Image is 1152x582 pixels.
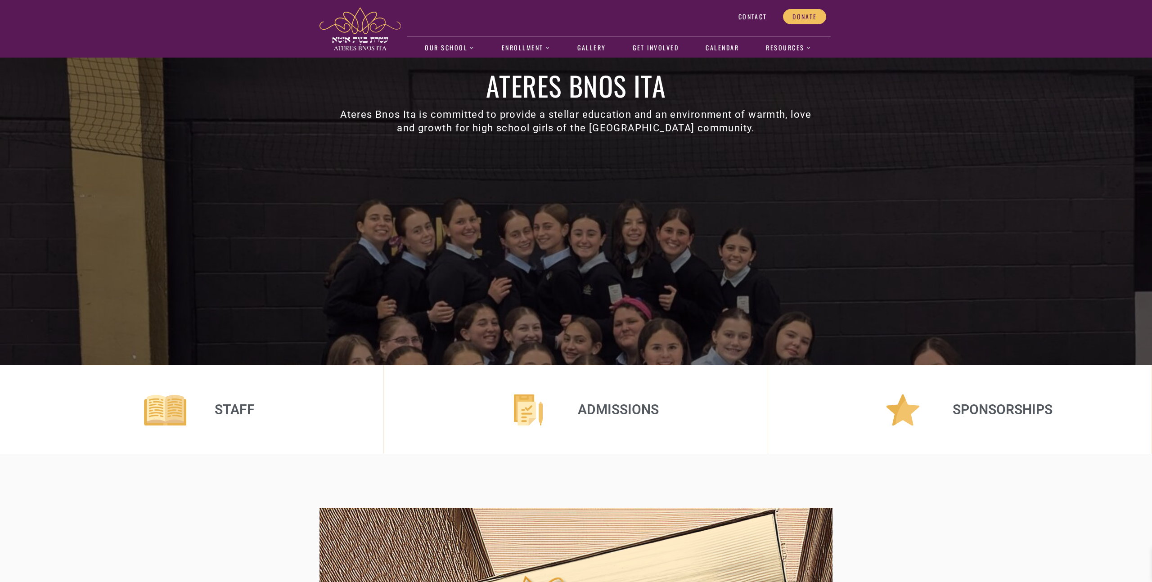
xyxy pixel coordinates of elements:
a: Calendar [701,38,744,58]
a: Enrollment [497,38,555,58]
a: Donate [783,9,826,24]
a: Get Involved [628,38,684,58]
img: ateres [319,7,400,50]
span: Donate [792,13,817,21]
span: Contact [738,13,767,21]
a: Resources [761,38,816,58]
a: Admissions [578,402,659,417]
a: Sponsorships [953,402,1053,417]
h3: Ateres Bnos Ita is committed to provide a stellar education and an environment of warmth, love an... [334,108,818,135]
h1: Ateres Bnos Ita [334,72,818,99]
a: Staff [215,402,255,417]
a: Our School [420,38,479,58]
a: Gallery [573,38,611,58]
a: Contact [729,9,776,24]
